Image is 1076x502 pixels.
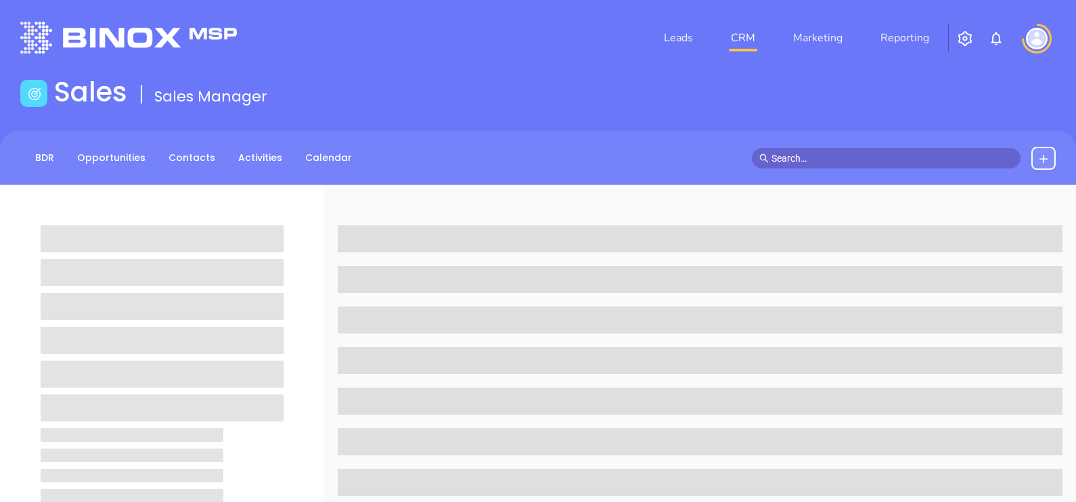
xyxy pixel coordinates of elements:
a: Activities [230,147,290,169]
a: Marketing [788,24,848,51]
span: Sales Manager [154,86,267,107]
img: iconSetting [957,30,973,47]
a: Opportunities [69,147,154,169]
a: Leads [658,24,698,51]
input: Search… [771,151,1014,166]
img: user [1026,28,1048,49]
h1: Sales [54,76,127,108]
img: iconNotification [988,30,1004,47]
span: search [759,154,769,163]
a: Reporting [875,24,935,51]
a: Calendar [297,147,360,169]
a: BDR [27,147,62,169]
a: Contacts [160,147,223,169]
img: logo [20,22,237,53]
a: CRM [725,24,761,51]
